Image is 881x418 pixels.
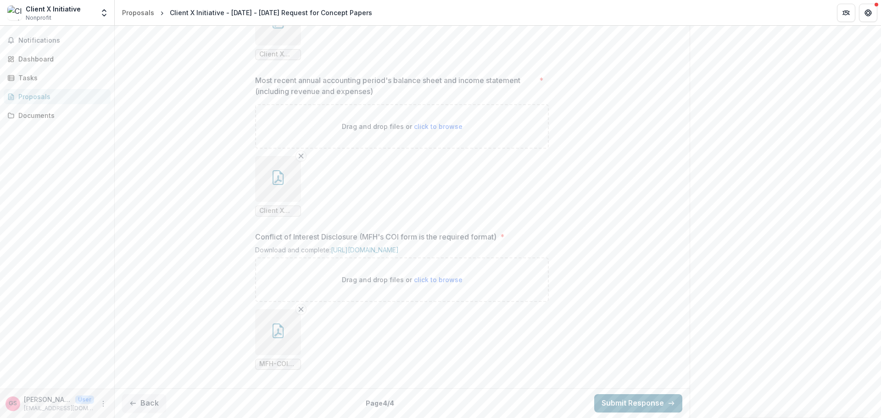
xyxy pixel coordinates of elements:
a: [URL][DOMAIN_NAME] [331,246,399,254]
span: Client X Initiative — Financial Statements (fy [DATE] – [DATE]).pdf [259,207,297,215]
p: Drag and drop files or [342,122,463,131]
div: Remove FileMFH-COI-Disclosure-Grant - Client X Initiative 2025.pdf [255,309,301,370]
button: Remove File [296,304,307,315]
p: Page 4 / 4 [366,398,394,408]
div: Dashboard [18,54,103,64]
a: Tasks [4,70,111,85]
button: Remove File [296,150,307,162]
button: Submit Response [594,394,682,412]
span: click to browse [414,123,463,130]
a: Proposals [4,89,111,104]
button: Open entity switcher [98,4,111,22]
div: Geries Shaheen [9,401,17,407]
div: Client X Initiative - [DATE] - [DATE] Request for Concept Papers [170,8,372,17]
a: Proposals [118,6,158,19]
p: Conflict of Interest Disclosure (MFH's COI form is the required format) [255,231,496,242]
div: Proposals [18,92,103,101]
a: Dashboard [4,51,111,67]
span: click to browse [414,276,463,284]
img: Client X Initiative [7,6,22,20]
button: Partners [837,4,855,22]
span: MFH-COI-Disclosure-Grant - Client X Initiative 2025.pdf [259,360,297,368]
p: Most recent annual accounting period's balance sheet and income statement (including revenue and ... [255,75,535,97]
div: Tasks [18,73,103,83]
button: Notifications [4,33,111,48]
span: Nonprofit [26,14,51,22]
div: Download and complete: [255,246,549,257]
button: Back [122,394,166,412]
button: Get Help [859,4,877,22]
p: [EMAIL_ADDRESS][DOMAIN_NAME] [24,404,94,412]
button: More [98,398,109,409]
div: Remove FileClient X Initiative — Financial Statements (fy [DATE] – [DATE]).pdf [255,156,301,217]
p: [PERSON_NAME] [24,395,72,404]
span: Client X 990N.pdf [259,50,297,58]
div: Proposals [122,8,154,17]
a: Documents [4,108,111,123]
div: Client X Initiative [26,4,81,14]
p: User [75,396,94,404]
nav: breadcrumb [118,6,376,19]
p: Drag and drop files or [342,275,463,284]
div: Documents [18,111,103,120]
span: Notifications [18,37,107,45]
